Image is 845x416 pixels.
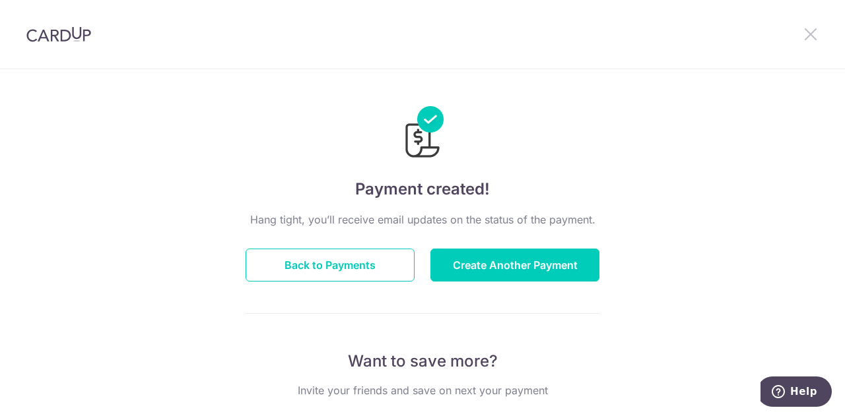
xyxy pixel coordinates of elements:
[760,376,832,409] iframe: Opens a widget where you can find more information
[246,382,599,398] p: Invite your friends and save on next your payment
[246,177,599,201] h4: Payment created!
[246,212,599,227] p: Hang tight, you’ll receive email updates on the status of the payment.
[246,249,415,282] button: Back to Payments
[246,351,599,372] p: Want to save more?
[26,26,91,42] img: CardUp
[430,249,599,282] button: Create Another Payment
[401,106,444,162] img: Payments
